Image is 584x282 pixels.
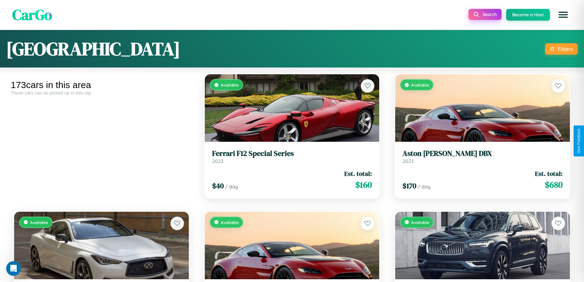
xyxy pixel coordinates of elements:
h3: Aston [PERSON_NAME] DBX [403,149,563,158]
span: Available [30,220,48,225]
button: Open menu [555,6,572,23]
span: Available [221,220,239,225]
div: These cars can be picked up in this city. [11,90,192,95]
span: Available [221,82,239,87]
span: $ 40 [212,181,224,191]
span: CarGo [12,5,52,25]
span: $ 680 [545,179,563,191]
button: Become a Host [506,9,550,21]
span: Search [483,12,497,17]
span: 2023 [403,158,414,164]
span: $ 170 [403,181,416,191]
span: Available [411,220,429,225]
span: Est. total: [535,169,563,178]
div: Give Feedback [577,129,581,153]
span: / day [225,183,238,190]
span: $ 160 [355,179,372,191]
a: Aston [PERSON_NAME] DBX2023 [403,149,563,164]
button: Filters [545,43,578,55]
h1: [GEOGRAPHIC_DATA] [6,36,180,61]
span: / day [418,183,430,190]
span: 2023 [212,158,223,164]
h3: Ferrari F12 Special Series [212,149,372,158]
span: Available [411,82,429,87]
div: 173 cars in this area [11,80,192,90]
iframe: Intercom live chat [6,261,21,276]
span: Est. total: [344,169,372,178]
a: Ferrari F12 Special Series2023 [212,149,372,164]
div: Filters [558,46,573,52]
button: Search [468,9,502,20]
